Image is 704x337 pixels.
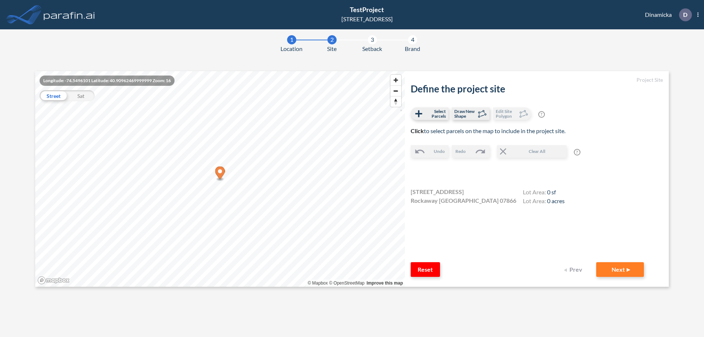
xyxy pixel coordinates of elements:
span: Select Parcels [424,109,446,118]
a: Improve this map [367,281,403,286]
button: Next [596,262,644,277]
div: 2 [327,35,337,44]
h4: Lot Area: [523,197,565,206]
img: logo [42,7,96,22]
a: Mapbox [308,281,328,286]
span: to select parcels on the map to include in the project site. [411,127,565,134]
a: OpenStreetMap [329,281,364,286]
span: [STREET_ADDRESS] [411,187,464,196]
span: ? [538,111,545,118]
div: Dinamicka [634,8,698,21]
div: Map marker [215,166,225,182]
canvas: Map [35,71,405,287]
span: Site [327,44,337,53]
button: Zoom out [390,85,401,96]
div: 1 [287,35,296,44]
div: 4 [408,35,417,44]
div: [STREET_ADDRESS] [341,15,393,23]
button: Undo [411,145,448,158]
span: Location [280,44,302,53]
p: D [683,11,687,18]
span: Edit Site Polygon [496,109,517,118]
div: 3 [368,35,377,44]
span: ? [574,149,580,155]
button: Reset bearing to north [390,96,401,107]
button: Redo [452,145,489,158]
h2: Define the project site [411,83,663,95]
b: Click [411,127,424,134]
button: Reset [411,262,440,277]
a: Mapbox homepage [37,276,70,285]
span: Redo [455,148,466,155]
span: Clear All [509,148,566,155]
div: Street [40,90,67,101]
div: Longitude: -74.5496101 Latitude: 40.90962469999999 Zoom: 16 [40,76,175,86]
button: Clear All [497,145,566,158]
h5: Project Site [411,77,663,83]
h4: Lot Area: [523,188,565,197]
span: Undo [434,148,445,155]
div: Sat [67,90,95,101]
span: 0 sf [547,188,556,195]
span: Zoom out [390,86,401,96]
span: TestProject [350,6,384,14]
button: Prev [560,262,589,277]
button: Zoom in [390,75,401,85]
span: 0 acres [547,197,565,204]
span: Brand [405,44,420,53]
span: Draw New Shape [454,109,476,118]
span: Rockaway [GEOGRAPHIC_DATA] 07866 [411,196,516,205]
span: Setback [362,44,382,53]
